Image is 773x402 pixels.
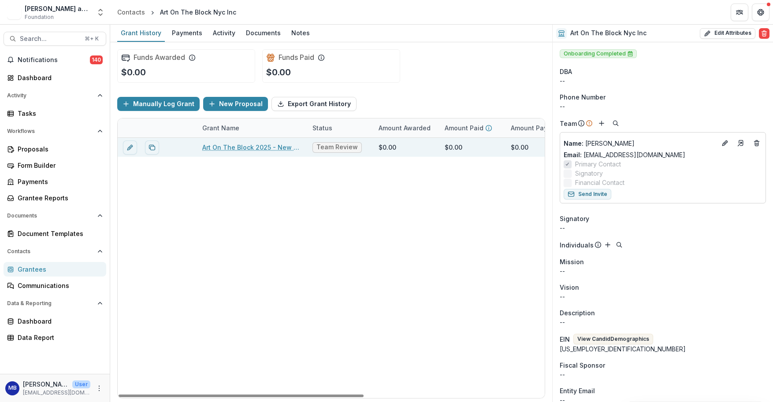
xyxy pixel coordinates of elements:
[575,178,624,187] span: Financial Contact
[4,226,106,241] a: Document Templates
[7,213,94,219] span: Documents
[4,70,106,85] a: Dashboard
[72,380,90,388] p: User
[25,4,91,13] div: [PERSON_NAME] and [PERSON_NAME] Foundation
[203,97,268,111] button: New Proposal
[18,265,99,274] div: Grantees
[439,118,505,137] div: Amount Paid
[4,158,106,173] a: Form Builder
[197,118,307,137] div: Grant Name
[373,118,439,137] div: Amount Awarded
[7,248,94,254] span: Contacts
[307,118,373,137] div: Status
[18,177,99,186] div: Payments
[18,333,99,342] div: Data Report
[4,191,106,205] a: Grantee Reports
[7,5,21,19] img: Philip and Muriel Berman Foundation
[134,53,185,62] h2: Funds Awarded
[751,138,762,148] button: Deletes
[731,4,748,21] button: Partners
[4,142,106,156] a: Proposals
[575,159,621,169] span: Primary Contact
[4,262,106,277] a: Grantees
[379,143,396,152] div: $0.00
[734,136,748,150] a: Go to contact
[700,28,755,39] button: Edit Attributes
[560,67,572,76] span: DBA
[18,317,99,326] div: Dashboard
[570,30,647,37] h2: Art On The Block Nyc Inc
[564,151,582,159] span: Email:
[160,7,236,17] div: Art On The Block Nyc Inc
[564,139,716,148] p: [PERSON_NAME]
[117,25,165,42] a: Grant History
[4,278,106,293] a: Communications
[123,140,137,155] button: edit
[7,92,94,99] span: Activity
[117,7,145,17] div: Contacts
[83,34,100,44] div: ⌘ + K
[752,4,769,21] button: Get Help
[560,49,637,58] span: Onboarding Completed
[511,123,561,133] p: Amount Payable
[197,123,245,133] div: Grant Name
[560,283,579,292] span: Vision
[271,97,357,111] button: Export Grant History
[23,380,69,389] p: [PERSON_NAME]
[168,25,206,42] a: Payments
[4,296,106,310] button: Open Data & Reporting
[4,124,106,138] button: Open Workflows
[4,314,106,328] a: Dashboard
[560,370,766,379] div: --
[23,389,90,397] p: [EMAIL_ADDRESS][DOMAIN_NAME]
[560,361,605,370] span: Fiscal Sponsor
[209,25,239,42] a: Activity
[596,118,607,129] button: Add
[121,66,146,79] p: $0.00
[18,56,90,64] span: Notifications
[266,66,291,79] p: $0.00
[168,26,206,39] div: Payments
[564,140,583,147] span: Name :
[628,51,633,56] span: Completed on Sep 30, 2025
[307,123,338,133] div: Status
[560,76,766,85] div: --
[18,109,99,118] div: Tasks
[445,123,483,133] p: Amount Paid
[18,144,99,154] div: Proposals
[511,143,528,152] div: $0.00
[20,35,79,43] span: Search...
[4,106,106,121] a: Tasks
[573,334,653,344] button: View CandidDemographics
[560,308,595,317] span: Description
[117,97,200,111] button: Manually Log Grant
[4,209,106,223] button: Open Documents
[564,139,716,148] a: Name: [PERSON_NAME]
[209,26,239,39] div: Activity
[242,25,284,42] a: Documents
[4,32,106,46] button: Search...
[560,335,570,344] p: EIN
[560,386,595,395] span: Entity Email
[18,229,99,238] div: Document Templates
[759,28,769,39] button: Delete
[505,118,572,137] div: Amount Payable
[4,330,106,345] a: Data Report
[560,292,766,301] p: --
[288,25,313,42] a: Notes
[560,240,594,250] p: Individuals
[202,143,302,152] a: Art On The Block 2025 - New Grantee Application
[18,161,99,170] div: Form Builder
[445,143,462,152] div: $0.00
[90,55,103,64] span: 140
[560,119,577,128] p: Team
[114,6,149,18] a: Contacts
[610,118,621,129] button: Search
[7,300,94,306] span: Data & Reporting
[18,73,99,82] div: Dashboard
[602,240,613,250] button: Add
[117,26,165,39] div: Grant History
[279,53,314,62] h2: Funds Paid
